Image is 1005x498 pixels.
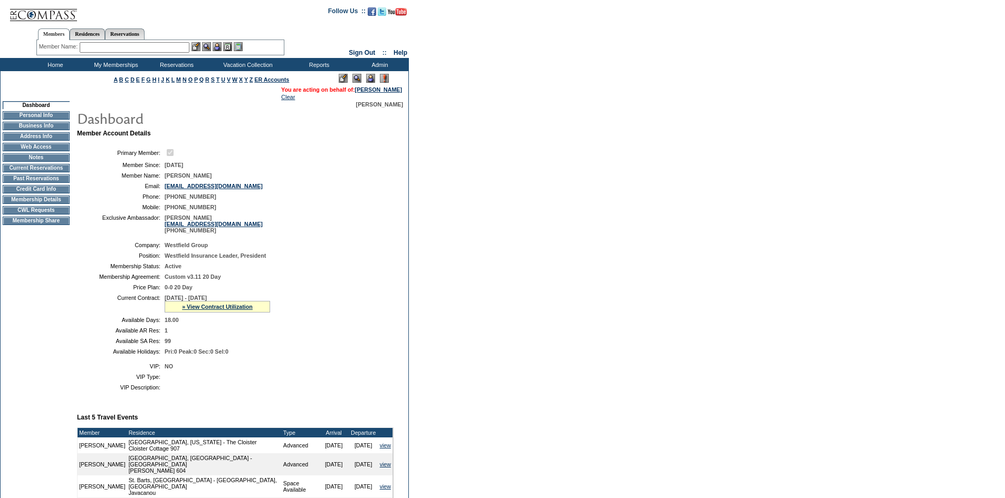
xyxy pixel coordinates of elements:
[38,28,70,40] a: Members
[127,428,282,437] td: Residence
[328,6,366,19] td: Follow Us ::
[165,295,207,301] span: [DATE] - [DATE]
[188,76,193,83] a: O
[165,193,216,200] span: [PHONE_NUMBER]
[70,28,105,40] a: Residences
[356,101,403,108] span: [PERSON_NAME]
[319,453,349,475] td: [DATE]
[216,76,220,83] a: T
[3,196,70,204] td: Membership Details
[158,76,159,83] a: I
[382,49,387,56] span: ::
[165,183,263,189] a: [EMAIL_ADDRESS][DOMAIN_NAME]
[165,172,212,179] span: [PERSON_NAME]
[368,7,376,16] img: Become our fan on Facebook
[3,143,70,151] td: Web Access
[206,58,288,71] td: Vacation Collection
[130,76,135,83] a: D
[171,76,175,83] a: L
[232,76,237,83] a: W
[221,76,225,83] a: U
[380,461,391,467] a: view
[3,185,70,193] td: Credit Card Info
[388,8,407,16] img: Subscribe to our YouTube Channel
[84,58,145,71] td: My Memberships
[3,217,70,225] td: Membership Share
[3,122,70,130] td: Business Info
[165,284,193,290] span: 0-0 20 Day
[250,76,253,83] a: Z
[127,475,282,497] td: St. Barts, [GEOGRAPHIC_DATA] - [GEOGRAPHIC_DATA], [GEOGRAPHIC_DATA] Javacanou
[282,475,319,497] td: Space Available
[355,86,402,93] a: [PERSON_NAME]
[3,153,70,162] td: Notes
[182,304,253,310] a: » View Contract Utilization
[78,475,127,497] td: [PERSON_NAME]
[3,111,70,120] td: Personal Info
[165,263,181,269] span: Active
[192,42,200,51] img: b_edit.gif
[366,74,375,83] img: Impersonate
[78,453,127,475] td: [PERSON_NAME]
[165,338,171,344] span: 99
[3,174,70,183] td: Past Reservations
[165,274,221,280] span: Custom v3.11 20 Day
[78,437,127,453] td: [PERSON_NAME]
[211,76,215,83] a: S
[81,274,160,280] td: Membership Agreement:
[81,348,160,355] td: Available Holidays:
[81,183,160,189] td: Email:
[81,172,160,179] td: Member Name:
[127,437,282,453] td: [GEOGRAPHIC_DATA], [US_STATE] - The Cloister Cloister Cottage 907
[77,130,151,137] b: Member Account Details
[227,76,231,83] a: V
[319,437,349,453] td: [DATE]
[165,317,179,323] span: 18.00
[146,76,150,83] a: G
[349,428,378,437] td: Departure
[349,49,375,56] a: Sign Out
[165,214,263,233] span: [PERSON_NAME] [PHONE_NUMBER]
[165,363,173,369] span: NO
[81,338,160,344] td: Available SA Res:
[378,11,386,17] a: Follow us on Twitter
[81,242,160,248] td: Company:
[183,76,187,83] a: N
[81,148,160,158] td: Primary Member:
[81,384,160,390] td: VIP Description:
[254,76,289,83] a: ER Accounts
[165,327,168,334] span: 1
[3,101,70,109] td: Dashboard
[3,206,70,214] td: CWL Requests
[223,42,232,51] img: Reservations
[282,437,319,453] td: Advanced
[394,49,407,56] a: Help
[81,204,160,210] td: Mobile:
[77,414,138,421] b: Last 5 Travel Events
[288,58,348,71] td: Reports
[161,76,164,83] a: J
[199,76,204,83] a: Q
[165,348,228,355] span: Pri:0 Peak:0 Sec:0 Sel:0
[39,42,80,51] div: Member Name:
[380,483,391,490] a: view
[339,74,348,83] img: Edit Mode
[81,295,160,313] td: Current Contract:
[81,374,160,380] td: VIP Type:
[202,42,211,51] img: View
[78,428,127,437] td: Member
[81,214,160,233] td: Exclusive Ambassador:
[349,475,378,497] td: [DATE]
[319,428,349,437] td: Arrival
[194,76,198,83] a: P
[281,86,402,93] span: You are acting on behalf of:
[165,162,183,168] span: [DATE]
[380,442,391,448] a: view
[125,76,129,83] a: C
[166,76,170,83] a: K
[114,76,118,83] a: A
[81,263,160,269] td: Membership Status:
[81,193,160,200] td: Phone:
[81,317,160,323] td: Available Days:
[368,11,376,17] a: Become our fan on Facebook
